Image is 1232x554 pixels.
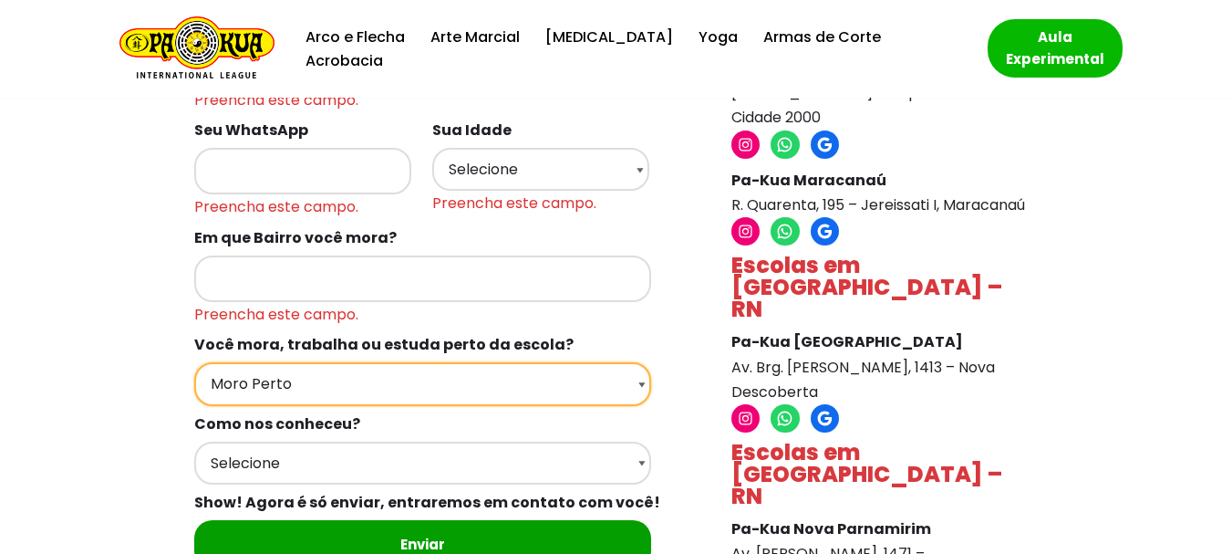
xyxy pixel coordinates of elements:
strong: Pa-Kua Nova Parnamirim [731,518,931,539]
b: Como nos conheceu? [194,413,360,434]
a: Yoga [699,25,738,49]
h4: Escolas em [GEOGRAPHIC_DATA] – RN [731,255,1029,320]
b: Sua Idade [432,120,512,141]
a: Arte Marcial [430,25,520,49]
span: Preencha este campo. [194,194,423,219]
a: Acrobacia [305,48,383,73]
b: Você mora, trabalha ou estuda perto da escola? [194,334,574,355]
a: Arco e Flecha [305,25,405,49]
a: Armas de Corte [763,25,881,49]
b: Seu WhatsApp [194,120,308,141]
h4: Escolas em [GEOGRAPHIC_DATA] – RN [731,442,1029,507]
a: Escola de Conhecimentos Orientais Pa-Kua Uma escola para toda família [110,16,274,81]
p: R. Quarenta, 195 – Jereissati I, Maracanaú [731,168,1029,217]
p: Av. Brg. [PERSON_NAME], 1413 – Nova Descoberta [731,329,1029,404]
div: Menu primário [302,25,960,73]
a: [MEDICAL_DATA] [545,25,673,49]
b: Em que Bairro você mora? [194,227,397,248]
strong: Pa-Kua [GEOGRAPHIC_DATA] [731,331,963,352]
span: Preencha este campo. [194,88,676,112]
strong: Pa-Kua Maracanaú [731,170,886,191]
a: Aula Experimental [988,19,1123,78]
span: Preencha este campo. [432,191,661,215]
b: Show! Agora é só enviar, entraremos em contato com você! [194,492,660,513]
span: Preencha este campo. [194,302,676,327]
